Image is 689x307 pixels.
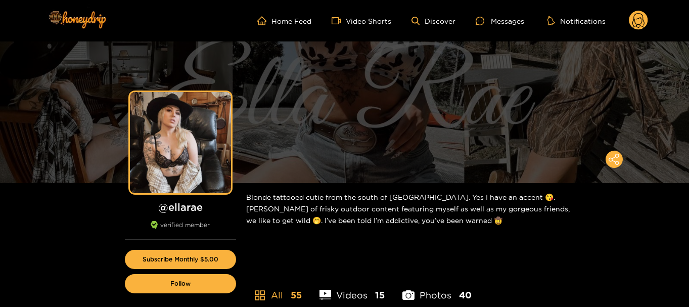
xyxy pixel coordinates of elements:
span: home [257,16,271,25]
span: video-camera [332,16,346,25]
div: Blonde tattooed cutie from the south of [GEOGRAPHIC_DATA]. Yes I have an accent 😘. [PERSON_NAME] ... [246,183,575,234]
span: Follow [170,280,191,287]
span: 55 [291,289,302,301]
button: Follow [125,274,236,293]
div: Messages [476,15,524,27]
button: Notifications [544,16,609,26]
a: Home Feed [257,16,311,25]
a: Video Shorts [332,16,391,25]
a: Discover [411,17,455,25]
span: 15 [375,289,385,301]
h1: @ ellarae [125,201,236,213]
div: verified member [125,221,236,240]
button: Subscribe Monthly $5.00 [125,250,236,269]
span: appstore [254,289,266,301]
span: 40 [459,289,472,301]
